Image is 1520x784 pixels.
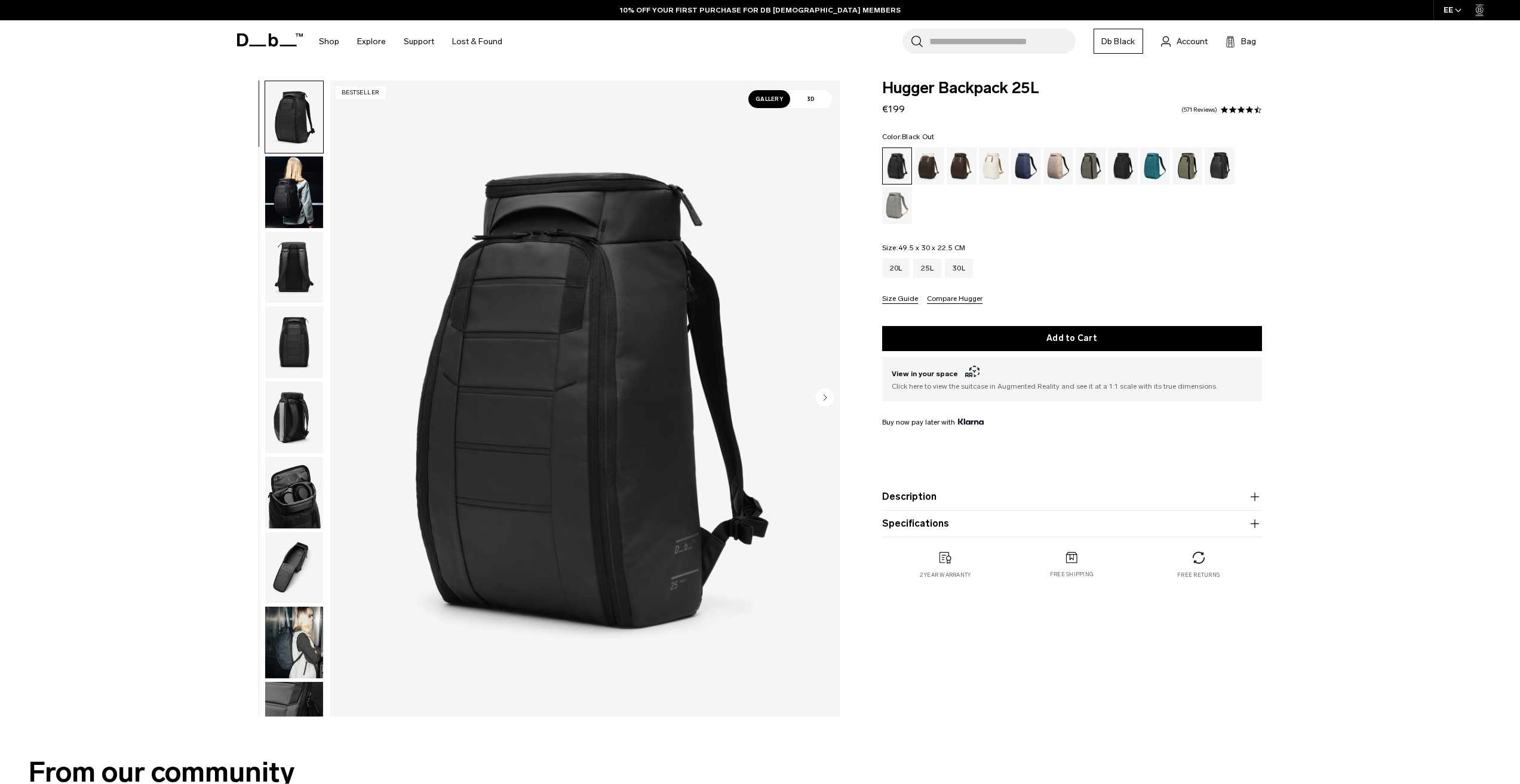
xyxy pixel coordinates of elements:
[1108,147,1138,185] a: Charcoal Grey
[265,232,323,303] img: Hugger Backpack 25L Black Out
[882,81,1262,96] span: Hugger Backpack 25L
[882,147,912,185] a: Black Out
[892,381,1252,392] span: Click here to view the suitcase in Augmented Reality and see it at a 1:1 scale with its true dime...
[913,259,941,278] a: 25L
[1161,34,1208,48] a: Account
[620,5,901,16] a: 10% OFF YOUR FIRST PURCHASE FOR DB [DEMOGRAPHIC_DATA] MEMBERS
[1181,107,1217,113] a: 571 reviews
[882,490,1262,504] button: Description
[882,326,1262,351] button: Add to Cart
[265,681,324,754] button: Hugger Backpack 25L Black Out
[1241,35,1256,48] span: Bag
[945,259,973,278] a: 30L
[1094,29,1143,54] a: Db Black
[265,381,324,454] button: Hugger Backpack 25L Black Out
[892,367,1252,381] span: View in your space
[265,607,323,678] img: Hugger Backpack 25L Black Out
[265,156,324,229] button: Hugger Backpack 25L Black Out
[1050,570,1094,579] p: Free shipping
[816,388,834,408] button: Next slide
[748,90,790,108] span: Gallery
[1043,147,1073,185] a: Fogbow Beige
[265,456,324,529] button: Hugger Backpack 25L Black Out
[336,87,385,99] p: Bestseller
[265,81,324,153] button: Hugger Backpack 25L Black Out
[404,20,434,63] a: Support
[882,516,1262,531] button: Specifications
[920,571,971,579] p: 2 year warranty
[452,20,502,63] a: Lost & Found
[979,147,1009,185] a: Oatmilk
[1177,35,1208,48] span: Account
[914,147,944,185] a: Cappuccino
[265,532,323,604] img: Hugger Backpack 25L Black Out
[1011,147,1041,185] a: Blue Hour
[1076,147,1106,185] a: Forest Green
[265,306,324,379] button: Hugger Backpack 25L Black Out
[882,295,918,304] button: Size Guide
[882,133,935,140] legend: Color:
[265,682,323,754] img: Hugger Backpack 25L Black Out
[265,457,323,528] img: Hugger Backpack 25L Black Out
[902,133,934,141] span: Black Out
[790,90,832,108] span: 3D
[265,531,324,604] button: Hugger Backpack 25L Black Out
[265,81,323,153] img: Hugger Backpack 25L Black Out
[1172,147,1202,185] a: Mash Green
[265,306,323,378] img: Hugger Backpack 25L Black Out
[265,382,323,453] img: Hugger Backpack 25L Black Out
[1226,34,1256,48] button: Bag
[1177,571,1220,579] p: Free returns
[265,606,324,679] button: Hugger Backpack 25L Black Out
[265,231,324,304] button: Hugger Backpack 25L Black Out
[310,20,511,63] nav: Main Navigation
[319,20,339,63] a: Shop
[898,244,966,252] span: 49.5 x 30 x 22.5 CM
[927,295,982,304] button: Compare Hugger
[882,103,905,115] span: €199
[330,81,840,717] img: Hugger Backpack 25L Black Out
[882,244,966,251] legend: Size:
[1205,147,1235,185] a: Reflective Black
[330,81,840,717] li: 1 / 11
[882,417,984,428] span: Buy now pay later with
[882,357,1262,401] button: View in your space Click here to view the suitcase in Augmented Reality and see it at a 1:1 scale...
[357,20,386,63] a: Explore
[958,419,984,425] img: {"height" => 20, "alt" => "Klarna"}
[882,259,910,278] a: 20L
[882,187,912,224] a: Sand Grey
[265,156,323,228] img: Hugger Backpack 25L Black Out
[947,147,977,185] a: Espresso
[1140,147,1170,185] a: Midnight Teal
